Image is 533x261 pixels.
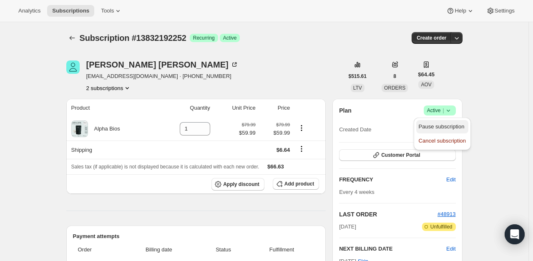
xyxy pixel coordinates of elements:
button: Create order [412,32,451,44]
span: Billing date [120,246,197,254]
span: $59.99 [239,129,256,137]
span: Every 4 weeks [339,189,375,195]
h2: Payment attempts [73,232,319,241]
span: $59.99 [261,129,290,137]
span: Apply discount [223,181,259,188]
button: Customer Portal [339,149,455,161]
span: $64.45 [418,70,435,79]
span: Settings [495,8,515,14]
span: Sales tax (if applicable) is not displayed because it is calculated with each new order. [71,164,259,170]
span: 8 [393,73,396,80]
button: Subscriptions [66,32,78,44]
button: Add product [273,178,319,190]
th: Unit Price [213,99,258,117]
th: Shipping [66,141,156,159]
small: $79.99 [242,122,256,127]
button: Settings [481,5,520,17]
button: Pause subscription [416,120,468,133]
span: Edit [446,176,455,184]
th: Product [66,99,156,117]
span: | [442,107,444,114]
button: Apply discount [211,178,264,191]
th: Order [73,241,118,259]
button: Analytics [13,5,45,17]
button: #48913 [437,210,455,218]
span: Active [223,35,237,41]
button: $515.61 [344,70,372,82]
h2: NEXT BILLING DATE [339,245,446,253]
span: Recurring [193,35,215,41]
span: $6.64 [277,147,290,153]
span: Customer Portal [381,152,420,158]
button: Tools [96,5,127,17]
h2: Plan [339,106,352,115]
span: LTV [353,85,362,91]
button: Product actions [295,123,308,133]
span: Tools [101,8,114,14]
span: Fulfillment [249,246,314,254]
div: Alpha Bios [88,125,120,133]
button: Shipping actions [295,144,308,153]
button: Cancel subscription [416,134,468,148]
span: Created Date [339,125,371,134]
div: [PERSON_NAME] [PERSON_NAME] [86,60,239,69]
small: $79.99 [276,122,290,127]
span: Unfulfilled [430,223,453,230]
span: Status [202,246,244,254]
span: Add product [284,181,314,187]
div: Open Intercom Messenger [505,224,525,244]
th: Quantity [156,99,213,117]
span: Pause subscription [419,123,465,130]
span: [EMAIL_ADDRESS][DOMAIN_NAME] · [PHONE_NUMBER] [86,72,239,80]
span: Subscriptions [52,8,89,14]
a: #48913 [437,211,455,217]
span: Analytics [18,8,40,14]
span: ORDERS [384,85,405,91]
span: Subscription #13832192252 [80,33,186,43]
button: Subscriptions [47,5,94,17]
img: product img [71,120,88,137]
button: Product actions [86,84,132,92]
span: Cancel subscription [419,138,466,144]
span: $66.63 [267,163,284,170]
span: [DATE] [339,223,356,231]
button: Edit [441,173,460,186]
h2: FREQUENCY [339,176,446,184]
h2: LAST ORDER [339,210,437,218]
span: AOV [421,82,431,88]
button: Edit [446,245,455,253]
th: Price [258,99,293,117]
span: Active [427,106,453,115]
button: Help [441,5,479,17]
span: Mary Davis [66,60,80,74]
span: Create order [417,35,446,41]
button: 8 [388,70,401,82]
span: Help [455,8,466,14]
span: $515.61 [349,73,367,80]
